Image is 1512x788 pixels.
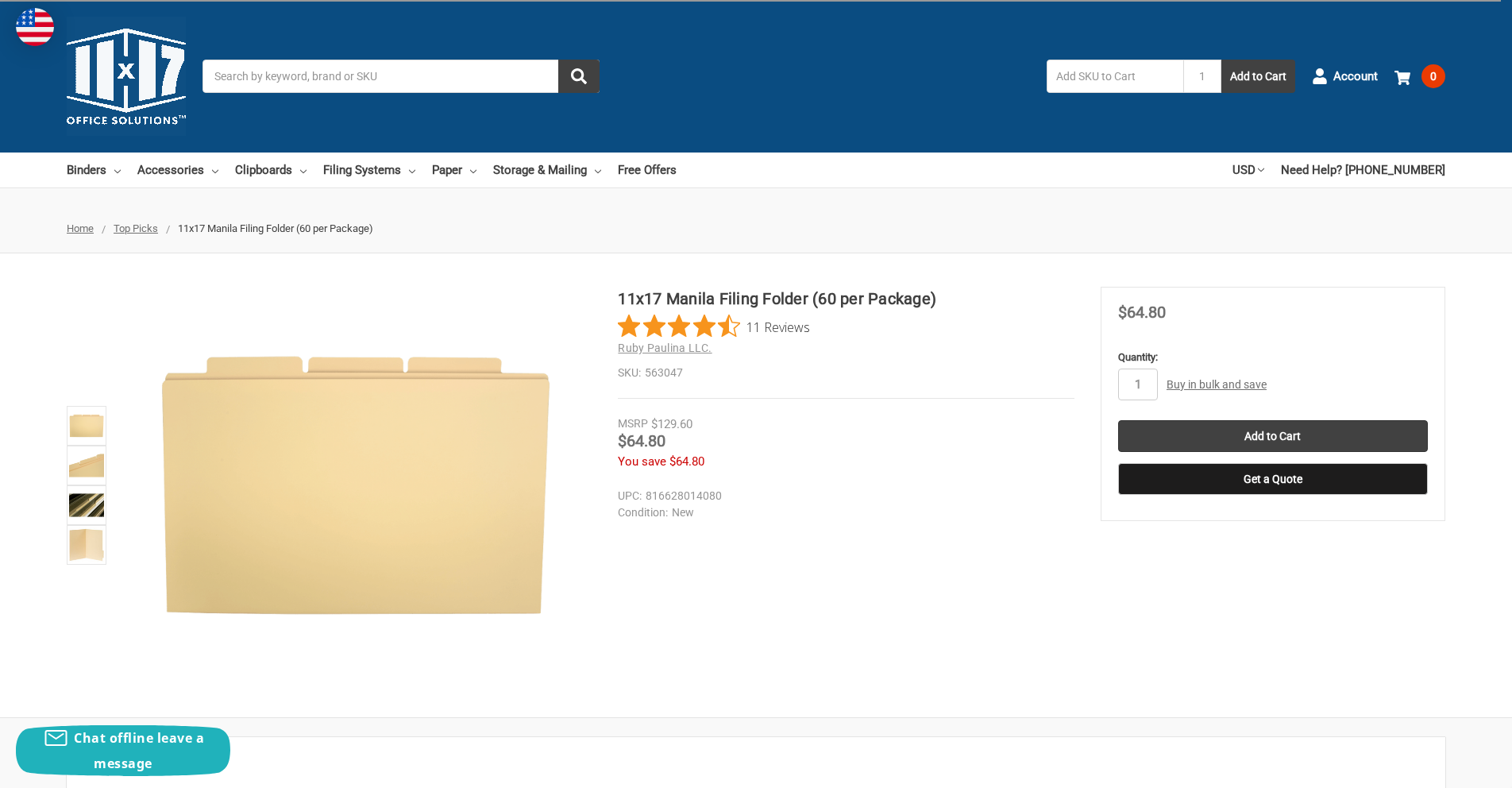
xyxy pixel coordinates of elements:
[618,315,810,338] button: Rated 4.6 out of 5 stars from 11 reviews. Jump to reviews.
[618,365,1074,381] dd: 563047
[1167,378,1267,391] a: Buy in bulk and save
[323,153,415,187] a: Filing Systems
[618,415,648,432] div: MSRP
[669,454,704,469] span: $64.80
[1394,56,1445,97] a: 0
[202,60,600,93] input: Search by keyword, brand or SKU
[618,454,666,469] span: You save
[67,153,121,187] a: Binders
[618,504,1067,521] dd: New
[69,488,104,523] img: 11”x17” Filing Folders (563047) Manila
[618,365,641,381] dt: SKU:
[1047,60,1183,93] input: Add SKU to Cart
[432,153,476,187] a: Paper
[235,153,307,187] a: Clipboards
[618,287,1074,311] h1: 11x17 Manila Filing Folder (60 per Package)
[137,153,218,187] a: Accessories
[1421,64,1445,88] span: 0
[1221,60,1295,93] button: Add to Cart
[1118,463,1428,495] button: Get a Quote
[16,8,54,46] img: duty and tax information for United States
[1118,303,1166,322] span: $64.80
[1232,153,1264,187] a: USD
[618,342,712,354] a: Ruby Paulina LLC.
[69,448,104,483] img: 11x17 Manila Filing Folder (60 per Package)
[74,729,204,772] span: Chat offline leave a message
[493,153,601,187] a: Storage & Mailing
[618,504,668,521] dt: Condition:
[618,488,1067,504] dd: 816628014080
[1312,56,1378,97] a: Account
[618,431,665,450] span: $64.80
[1118,350,1428,365] label: Quantity:
[67,222,94,234] a: Home
[114,222,158,234] a: Top Picks
[1281,153,1445,187] a: Need Help? [PHONE_NUMBER]
[1333,68,1378,86] span: Account
[69,408,104,443] img: 11x17 Manila Filing Folder (60 per Package)
[157,287,554,684] img: 11x17 Manila Filing Folder (60 per Package)
[67,17,186,136] img: 11x17.com
[651,417,692,431] span: $129.60
[16,725,230,776] button: Chat offline leave a message
[178,222,373,234] span: 11x17 Manila Filing Folder (60 per Package)
[69,527,104,562] img: 11x17 Manila Filing Folder (60 per Package)
[618,488,642,504] dt: UPC:
[83,754,1429,778] h2: Description
[1118,420,1428,452] input: Add to Cart
[746,315,810,338] span: 11 Reviews
[618,153,677,187] a: Free Offers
